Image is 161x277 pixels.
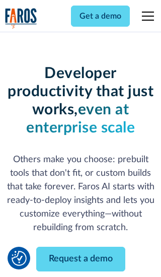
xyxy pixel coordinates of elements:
button: Cookie Settings [12,251,27,266]
a: Get a demo [71,6,130,27]
p: Others make you choose: prebuilt tools that don't fit, or custom builds that take forever. Faros ... [5,153,156,235]
img: Logo of the analytics and reporting company Faros. [5,8,37,29]
a: home [5,8,37,29]
strong: Developer productivity that just works, [8,66,153,117]
div: menu [136,4,156,28]
img: Revisit consent button [12,251,27,266]
strong: even at enterprise scale [26,102,135,135]
a: Request a demo [36,247,125,271]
